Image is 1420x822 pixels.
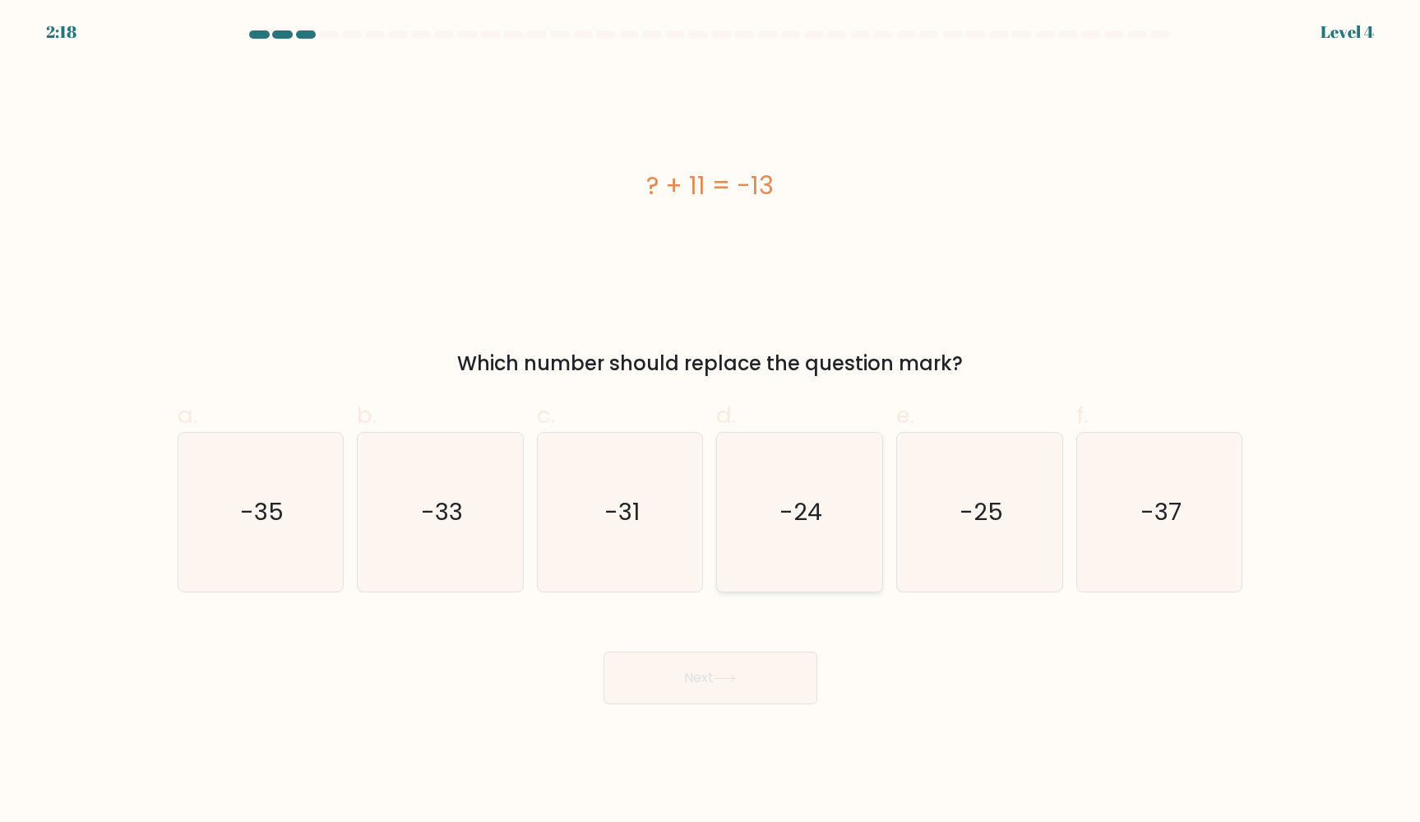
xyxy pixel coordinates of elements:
button: Next [604,652,817,704]
span: a. [178,399,197,431]
text: -31 [604,495,640,528]
div: Which number should replace the question mark? [187,349,1233,378]
div: Level 4 [1321,20,1374,44]
text: -25 [960,495,1003,528]
span: f. [1076,399,1088,431]
div: ? + 11 = -13 [178,167,1243,204]
span: d. [716,399,736,431]
span: e. [896,399,914,431]
div: 2:18 [46,20,76,44]
text: -35 [240,495,284,528]
span: b. [357,399,377,431]
text: -33 [421,495,463,528]
span: c. [537,399,555,431]
text: -37 [1140,495,1182,528]
text: -24 [780,495,823,528]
